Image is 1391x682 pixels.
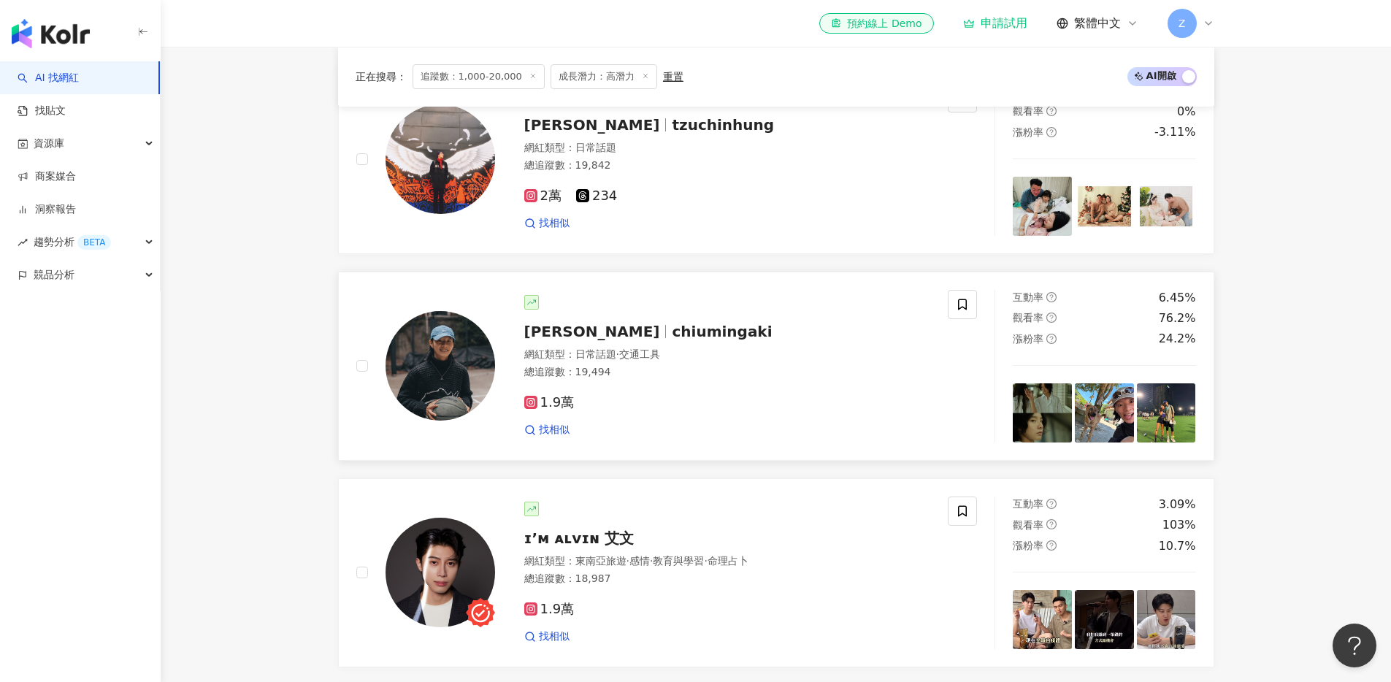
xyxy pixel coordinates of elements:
span: · [704,555,707,567]
a: 商案媒合 [18,169,76,184]
div: 重置 [663,71,683,83]
div: 網紅類型 ： [524,348,931,362]
span: 追蹤數：1,000-20,000 [413,64,545,89]
span: [PERSON_NAME] [524,116,660,134]
span: question-circle [1046,334,1057,344]
a: searchAI 找網紅 [18,71,79,85]
span: ɪ’ᴍ ᴀʟᴠɪɴ 艾文 [524,529,635,547]
span: 趨勢分析 [34,226,111,258]
div: 76.2% [1159,310,1196,326]
span: question-circle [1046,313,1057,323]
div: 總追蹤數 ： 19,842 [524,158,931,173]
span: 漲粉率 [1013,126,1043,138]
span: tzuchinhung [672,116,774,134]
span: 漲粉率 [1013,333,1043,345]
iframe: Help Scout Beacon - Open [1333,624,1376,667]
span: 日常話題 [575,142,616,153]
div: 24.2% [1159,331,1196,347]
span: Z [1179,15,1186,31]
span: 觀看率 [1013,519,1043,531]
div: 3.09% [1159,497,1196,513]
a: 找相似 [524,629,570,644]
span: question-circle [1046,519,1057,529]
span: question-circle [1046,292,1057,302]
span: 234 [576,188,617,204]
span: 找相似 [539,216,570,231]
a: 找相似 [524,423,570,437]
span: 漲粉率 [1013,540,1043,551]
span: question-circle [1046,499,1057,509]
span: 資源庫 [34,127,64,160]
span: 交通工具 [619,348,660,360]
span: rise [18,237,28,248]
span: 互動率 [1013,498,1043,510]
span: 1.9萬 [524,395,575,410]
div: -3.11% [1154,124,1196,140]
span: 成長潛力：高潛力 [551,64,657,89]
span: · [650,555,653,567]
span: [PERSON_NAME] [524,323,660,340]
a: KOL Avatar[PERSON_NAME]tzuchinhung網紅類型：日常話題總追蹤數：19,8422萬234找相似互動率question-circle0%觀看率question-cir... [338,65,1214,254]
span: 觀看率 [1013,312,1043,323]
img: post-image [1013,383,1072,442]
a: KOL Avatar[PERSON_NAME]chiumingaki網紅類型：日常話題·交通工具總追蹤數：19,4941.9萬找相似互動率question-circle6.45%觀看率quest... [338,272,1214,461]
img: KOL Avatar [386,518,495,627]
img: post-image [1075,177,1134,236]
span: 繁體中文 [1074,15,1121,31]
a: 洞察報告 [18,202,76,217]
div: 總追蹤數 ： 19,494 [524,365,931,380]
img: post-image [1137,383,1196,442]
img: post-image [1013,590,1072,649]
span: question-circle [1046,540,1057,551]
span: 1.9萬 [524,602,575,617]
span: question-circle [1046,106,1057,116]
div: 103% [1162,517,1196,533]
div: 0% [1177,104,1195,120]
span: question-circle [1046,127,1057,137]
span: 互動率 [1013,291,1043,303]
span: 2萬 [524,188,562,204]
span: chiumingaki [672,323,772,340]
a: KOL Avatarɪ’ᴍ ᴀʟᴠɪɴ 艾文網紅類型：東南亞旅遊·感情·教育與學習·命理占卜總追蹤數：18,9871.9萬找相似互動率question-circle3.09%觀看率questio... [338,478,1214,667]
span: 日常話題 [575,348,616,360]
div: 總追蹤數 ： 18,987 [524,572,931,586]
a: 申請試用 [963,16,1027,31]
a: 找貼文 [18,104,66,118]
span: · [616,348,619,360]
span: 命理占卜 [708,555,748,567]
span: 東南亞旅遊 [575,555,626,567]
span: 感情 [629,555,650,567]
img: KOL Avatar [386,311,495,421]
div: 10.7% [1159,538,1196,554]
div: 網紅類型 ： [524,554,931,569]
span: 正在搜尋 ： [356,71,407,83]
img: post-image [1137,177,1196,236]
span: · [626,555,629,567]
img: logo [12,19,90,48]
a: 預約線上 Demo [819,13,933,34]
div: 網紅類型 ： [524,141,931,156]
span: 競品分析 [34,258,74,291]
img: post-image [1137,590,1196,649]
span: 找相似 [539,423,570,437]
img: post-image [1075,590,1134,649]
img: post-image [1075,383,1134,442]
span: 找相似 [539,629,570,644]
div: 預約線上 Demo [831,16,921,31]
a: 找相似 [524,216,570,231]
img: post-image [1013,177,1072,236]
span: 觀看率 [1013,105,1043,117]
span: 教育與學習 [653,555,704,567]
div: BETA [77,235,111,250]
img: KOL Avatar [386,104,495,214]
div: 6.45% [1159,290,1196,306]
